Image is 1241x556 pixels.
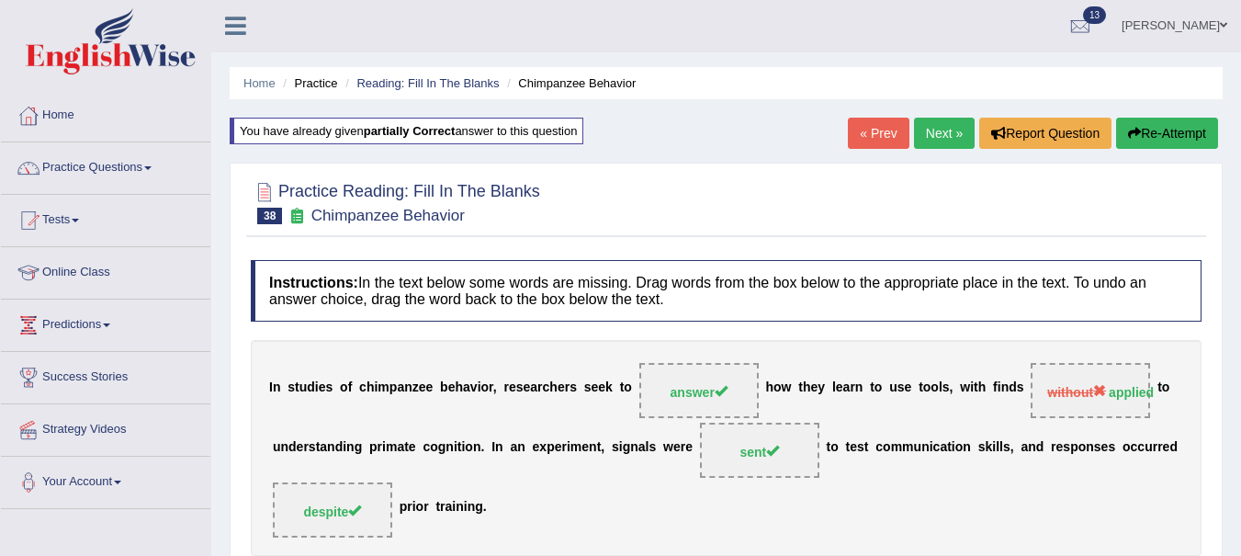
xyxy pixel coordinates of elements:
b: s [570,380,577,395]
b: e [533,440,540,455]
b: o [465,440,473,455]
b: e [905,380,912,395]
b: i [315,380,319,395]
b: e [419,380,426,395]
b: d [307,380,315,395]
b: n [1086,440,1094,455]
a: Strategy Videos [1,404,210,450]
b: s [584,380,592,395]
b: o [955,440,964,455]
b: p [400,500,408,515]
button: Re-Attempt [1116,118,1218,149]
b: n [589,440,597,455]
b: a [320,440,327,455]
span: without [1047,385,1106,400]
span: Drop target [639,363,759,418]
li: Chimpanzee Behavior [502,74,636,92]
b: o [923,380,931,395]
b: i [343,440,346,455]
b: s [897,380,905,395]
b: d [288,440,297,455]
b: l [939,380,942,395]
b: p [389,380,398,395]
b: r [1153,440,1157,455]
b: k [605,380,613,395]
b: I [491,440,495,455]
b: o [830,440,839,455]
b: n [1028,440,1036,455]
b: g [355,440,363,455]
b: partially correct [364,124,456,138]
b: i [478,380,481,395]
b: g [438,440,446,455]
span: Drop target [273,482,392,538]
b: e [509,380,516,395]
b: s [1017,380,1024,395]
b: s [942,380,950,395]
b: h [455,380,463,395]
b: e [426,380,434,395]
b: e [1056,440,1064,455]
b: b [440,380,448,395]
b: o [481,380,490,395]
b: n [468,500,476,515]
b: r [503,380,508,395]
b: o [773,380,782,395]
b: s [288,380,295,395]
b: n [855,380,863,395]
b: i [461,440,465,455]
b: m [386,440,397,455]
b: h [549,380,558,395]
b: a [940,440,947,455]
b: i [992,440,996,455]
b: i [952,440,955,455]
b: e [836,380,843,395]
b: t [597,440,602,455]
b: t [947,440,952,455]
b: t [798,380,803,395]
b: c [1137,440,1145,455]
a: Tests [1,195,210,241]
b: r [537,380,542,395]
b: o [931,380,939,395]
b: h [803,380,811,395]
b: o [1078,440,1087,455]
b: a [843,380,851,395]
b: a [1021,440,1028,455]
b: o [430,440,438,455]
b: t [919,380,923,395]
div: You have already given answer to this question [230,118,583,144]
b: l [646,440,649,455]
b: a [463,380,470,395]
b: e [448,380,456,395]
b: . [483,500,487,515]
span: 38 [257,208,282,224]
b: a [397,380,404,395]
a: Your Account [1,457,210,503]
b: g [623,440,631,455]
b: t [457,440,462,455]
b: s [309,440,316,455]
b: t [827,440,831,455]
b: t [870,380,874,395]
b: w [960,380,970,395]
b: n [456,500,464,515]
b: v [470,380,478,395]
b: r [850,380,854,395]
b: i [930,440,933,455]
b: z [412,380,419,395]
b: r [561,440,566,455]
b: n [1001,380,1010,395]
b: t [846,440,851,455]
span: despite [303,505,361,519]
b: i [464,500,468,515]
b: h [765,380,773,395]
b: c [423,440,430,455]
b: i [374,380,378,395]
a: Predictions [1,300,210,346]
b: . [480,440,484,455]
b: o [340,380,348,395]
b: s [978,440,986,455]
b: i [454,440,457,455]
b: e [685,440,693,455]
